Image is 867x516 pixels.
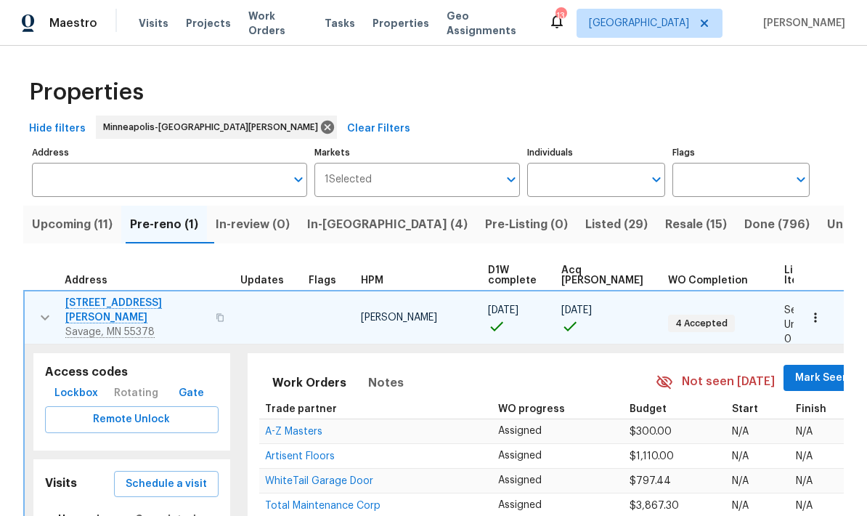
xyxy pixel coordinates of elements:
button: Gate [168,380,214,407]
label: Address [32,148,307,157]
span: Properties [373,16,429,31]
span: [DATE] [488,305,518,315]
span: Geo Assignments [447,9,531,38]
div: 13 [555,9,566,23]
button: Open [791,169,811,190]
span: [PERSON_NAME] [361,313,437,323]
div: Rotating code is only available during visiting hours [108,380,164,407]
span: Lockbox [54,384,98,403]
span: N/A [732,451,749,461]
span: Gate [174,384,208,403]
span: N/A [732,476,749,486]
a: Artisent Floors [265,452,335,461]
span: 4 Accepted [669,318,733,330]
span: Notes [368,373,404,393]
span: Trade partner [265,404,337,414]
span: [DATE] [561,305,592,315]
button: Open [501,169,521,190]
span: A-Z Masters [265,427,322,437]
span: HPM [361,275,383,286]
span: Work Orders [248,9,307,38]
span: Artisent Floors [265,451,335,461]
span: Visits [139,16,168,31]
span: Acq [PERSON_NAME] [561,265,643,286]
span: Pre-Listing (0) [485,214,568,235]
span: Maestro [49,16,97,31]
span: $3,867.30 [630,501,679,511]
span: Start [732,404,758,414]
span: Tasks [325,18,355,28]
span: Line Items [784,265,813,286]
span: 1 Selected [325,174,372,186]
span: WhiteTail Garage Door [265,476,373,486]
span: D1W complete [488,265,537,286]
button: Open [646,169,667,190]
span: Not seen [DATE] [682,374,775,390]
p: Assigned [498,448,618,464]
p: Assigned [498,498,618,513]
a: A-Z Masters [265,427,322,436]
span: Clear Filters [347,120,410,138]
span: N/A [732,501,749,511]
span: $300.00 [630,427,672,437]
span: Resale (15) [665,214,727,235]
span: Done (796) [744,214,810,235]
span: N/A [796,476,813,486]
span: Sent: 13 [784,305,822,315]
span: Upcoming (11) [32,214,113,235]
span: N/A [796,427,813,437]
span: Updates [240,275,284,286]
label: Flags [672,148,810,157]
span: Finish [796,404,826,414]
span: [GEOGRAPHIC_DATA] [589,16,689,31]
span: Listed (29) [585,214,648,235]
span: Total Maintenance Corp [265,501,380,511]
span: Properties [29,85,144,100]
span: Minneapolis-[GEOGRAPHIC_DATA][PERSON_NAME] [103,120,324,134]
a: WhiteTail Garage Door [265,477,373,485]
p: Assigned [498,424,618,439]
h5: Access codes [45,365,219,380]
span: N/A [732,427,749,437]
button: Lockbox [49,380,104,407]
span: Flags [309,275,336,286]
span: WO progress [498,404,565,414]
button: Mark Seen [783,365,860,392]
span: Address [65,275,107,286]
div: Minneapolis-[GEOGRAPHIC_DATA][PERSON_NAME] [96,116,337,139]
span: $1,110.00 [630,451,674,461]
span: N/A [796,451,813,461]
button: Open [288,169,309,190]
p: Assigned [498,473,618,488]
button: Schedule a visit [114,471,219,498]
span: Budget [630,404,667,414]
span: Pre-reno (1) [130,214,198,235]
span: Remote Unlock [57,411,207,429]
span: Mark Seen [795,369,849,387]
span: Unsent: 0 [784,320,820,344]
span: Hide filters [29,120,86,138]
label: Individuals [527,148,664,157]
span: Projects [186,16,231,31]
label: Markets [314,148,521,157]
span: In-[GEOGRAPHIC_DATA] (4) [307,214,468,235]
span: Schedule a visit [126,475,207,493]
span: In-review (0) [216,214,290,235]
span: N/A [796,501,813,511]
span: WO Completion [668,275,748,286]
span: [PERSON_NAME] [757,16,845,31]
button: Hide filters [23,116,91,142]
h5: Visits [45,476,77,491]
span: Work Orders [272,373,346,393]
a: Total Maintenance Corp [265,501,380,510]
button: Clear Filters [341,116,416,142]
button: Remote Unlock [45,406,219,433]
span: $797.44 [630,476,671,486]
